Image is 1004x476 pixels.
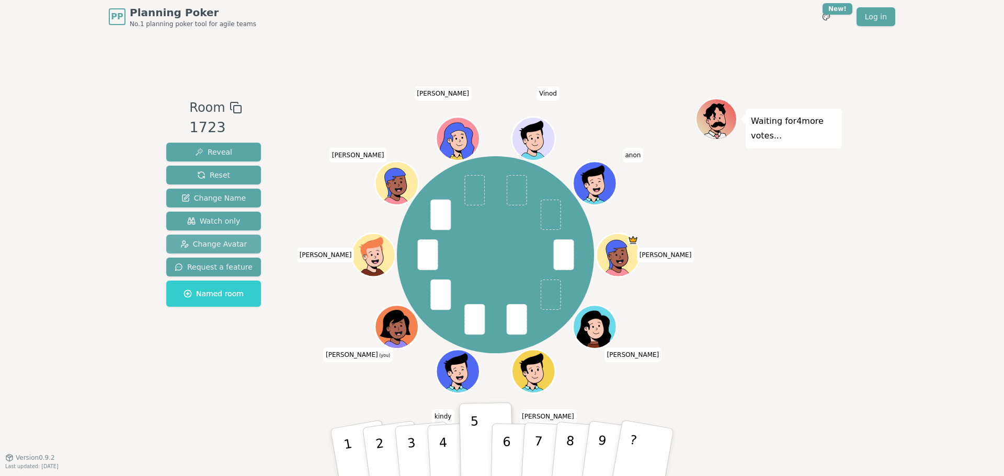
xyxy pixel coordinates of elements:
button: Named room [166,281,261,307]
span: Change Name [181,193,246,203]
span: Click to change your name [537,86,560,100]
a: PPPlanning PokerNo.1 planning poker tool for agile teams [109,5,256,28]
button: Version0.9.2 [5,454,55,462]
span: (you) [378,353,391,358]
span: Last updated: [DATE] [5,463,59,469]
p: 5 [471,414,480,470]
button: Change Name [166,189,261,207]
button: New! [817,7,836,26]
button: Reset [166,166,261,184]
div: 1723 [189,117,242,138]
span: Click to change your name [637,248,694,262]
span: Request a feature [175,262,253,272]
span: Click to change your name [414,86,472,100]
span: Named room [184,288,244,299]
span: No.1 planning poker tool for agile teams [130,20,256,28]
span: Click to change your name [604,347,662,362]
span: Natasha is the host [627,235,638,246]
button: Change Avatar [166,235,261,253]
span: Click to change your name [329,147,387,162]
span: Reset [197,170,230,180]
span: Version 0.9.2 [16,454,55,462]
span: Click to change your name [297,248,355,262]
div: New! [823,3,852,15]
button: Click to change your avatar [376,306,417,347]
span: Watch only [187,216,241,226]
span: Click to change your name [432,409,454,424]
span: Click to change your name [519,409,577,424]
span: Room [189,98,225,117]
a: Log in [857,7,895,26]
span: Click to change your name [323,347,393,362]
span: Reveal [195,147,232,157]
p: Waiting for 4 more votes... [751,114,837,143]
button: Watch only [166,212,261,230]
button: Reveal [166,143,261,161]
span: Planning Poker [130,5,256,20]
button: Request a feature [166,258,261,276]
span: PP [111,10,123,23]
span: Change Avatar [180,239,247,249]
span: Click to change your name [622,147,643,162]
